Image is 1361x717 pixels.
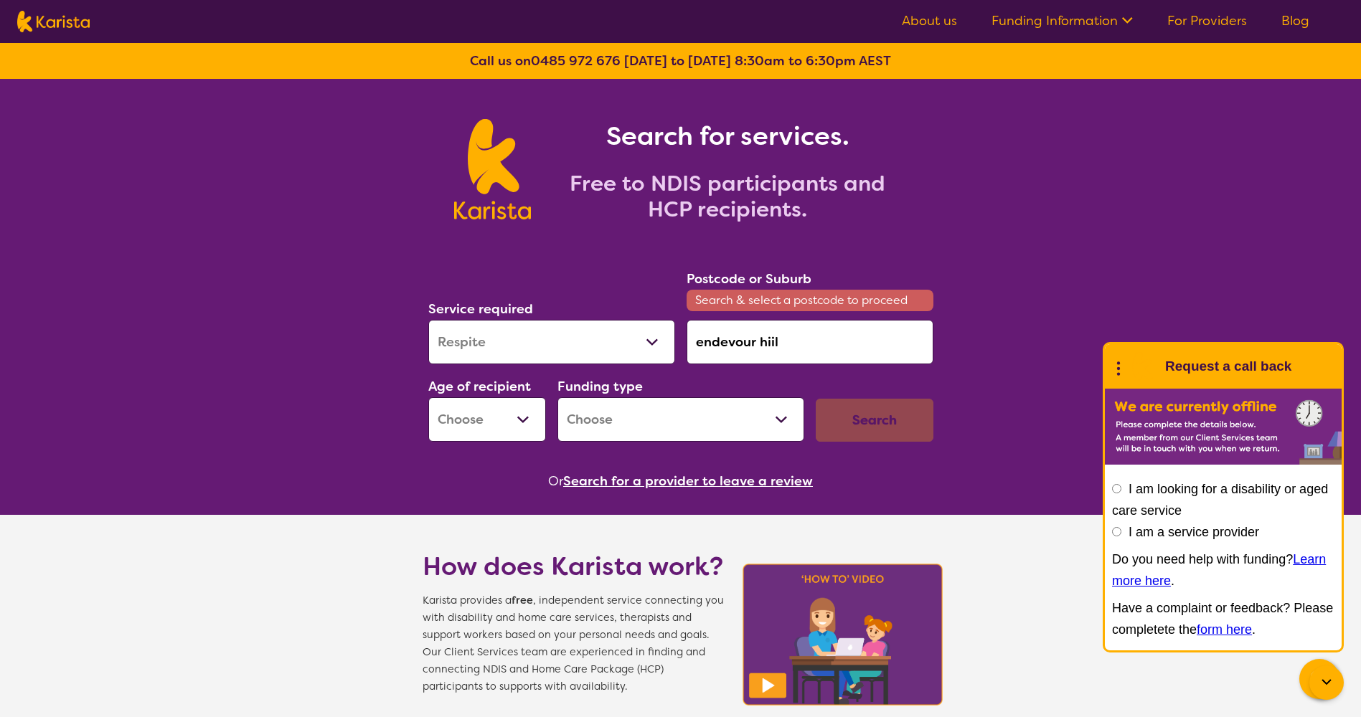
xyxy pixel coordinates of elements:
[738,559,948,710] img: Karista video
[1165,356,1291,377] h1: Request a call back
[17,11,90,32] img: Karista logo
[687,270,811,288] label: Postcode or Suburb
[1112,597,1334,640] p: Have a complaint or feedback? Please completete the .
[423,549,724,584] h1: How does Karista work?
[1112,549,1334,592] p: Do you need help with funding? .
[1128,352,1157,381] img: Karista
[1197,622,1252,637] a: form here
[1299,659,1339,699] button: Channel Menu
[1105,389,1342,465] img: Karista offline chat form to request call back
[557,378,643,395] label: Funding type
[428,378,531,395] label: Age of recipient
[548,470,563,492] span: Or
[902,12,957,29] a: About us
[470,52,891,70] b: Call us on [DATE] to [DATE] 8:30am to 6:30pm AEST
[687,320,933,364] input: Type
[1167,12,1247,29] a: For Providers
[1281,12,1309,29] a: Blog
[428,300,533,318] label: Service required
[548,119,907,153] h1: Search for services.
[512,594,533,607] b: free
[454,119,531,219] img: Karista logo
[531,52,621,70] a: 0485 972 676
[563,470,813,492] button: Search for a provider to leave a review
[548,171,907,222] h2: Free to NDIS participants and HCP recipients.
[1129,525,1259,539] label: I am a service provider
[1112,482,1328,518] label: I am looking for a disability or aged care service
[423,592,724,695] span: Karista provides a , independent service connecting you with disability and home care services, t...
[992,12,1133,29] a: Funding Information
[687,290,933,311] span: Search & select a postcode to proceed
